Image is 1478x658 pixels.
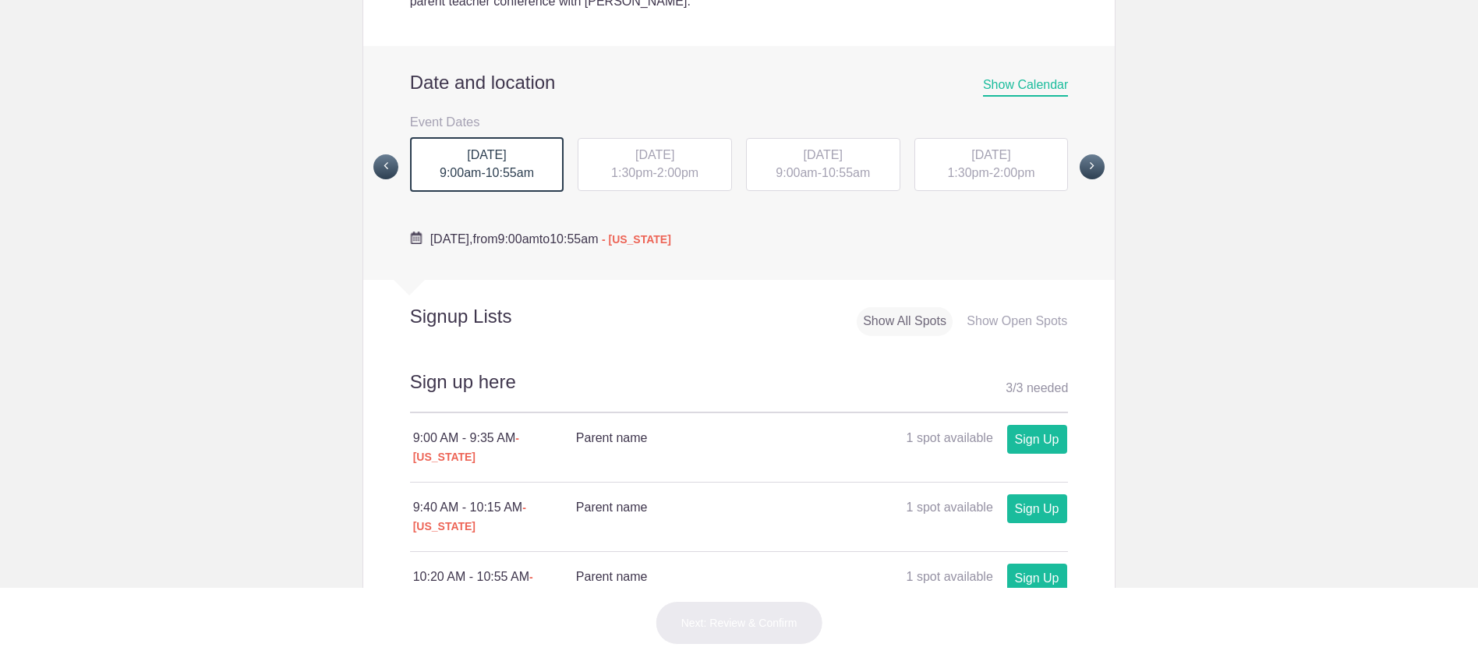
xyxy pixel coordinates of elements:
div: Show Open Spots [960,307,1073,336]
a: Sign Up [1007,425,1067,454]
span: 10:55am [550,232,598,246]
span: 2:00pm [993,166,1034,179]
span: [DATE], [430,232,473,246]
span: - [US_STATE] [413,501,526,532]
span: 9:00am [440,166,481,179]
span: 2:00pm [657,166,698,179]
span: - [US_STATE] [413,432,519,463]
div: 9:40 AM - 10:15 AM [413,498,576,536]
span: / [1013,381,1016,394]
h4: Parent name [576,429,821,448]
span: 1 spot available [907,570,993,583]
span: 10:55am [822,166,870,179]
div: 3 3 needed [1006,377,1068,400]
div: - [746,138,900,191]
img: Cal purple [410,232,423,244]
span: - [US_STATE] [602,233,671,246]
span: [DATE] [467,148,506,161]
span: 1 spot available [907,431,993,444]
a: Sign Up [1007,564,1067,593]
div: Show All Spots [857,307,953,336]
h4: Parent name [576,568,821,586]
a: Sign Up [1007,494,1067,523]
div: - [578,138,732,191]
h2: Sign up here [410,369,1069,413]
span: 1:30pm [611,166,652,179]
span: from to [430,232,671,246]
button: [DATE] 1:30pm-2:00pm [914,137,1070,192]
span: - [US_STATE] [413,571,533,602]
h3: Event Dates [410,110,1069,133]
span: [DATE] [971,148,1010,161]
h2: Date and location [410,71,1069,94]
span: Show Calendar [983,78,1068,97]
h4: Parent name [576,498,821,517]
span: 1 spot available [907,501,993,514]
div: 10:20 AM - 10:55 AM [413,568,576,605]
div: - [410,137,564,192]
div: 9:00 AM - 9:35 AM [413,429,576,466]
span: 9:00am [776,166,817,179]
h2: Signup Lists [363,305,614,328]
div: - [914,138,1069,191]
span: 10:55am [486,166,534,179]
span: [DATE] [804,148,843,161]
button: [DATE] 1:30pm-2:00pm [577,137,733,192]
button: [DATE] 9:00am-10:55am [745,137,901,192]
button: Next: Review & Confirm [656,601,823,645]
span: 9:00am [497,232,539,246]
span: 1:30pm [947,166,988,179]
span: [DATE] [635,148,674,161]
button: [DATE] 9:00am-10:55am [409,136,565,193]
